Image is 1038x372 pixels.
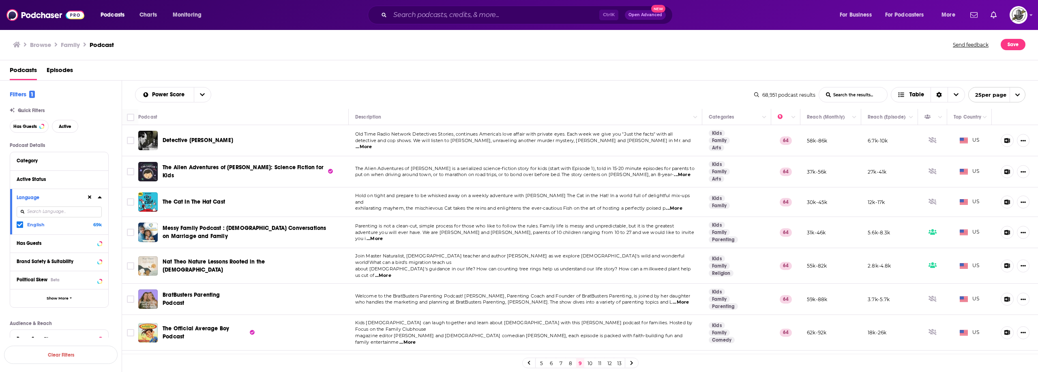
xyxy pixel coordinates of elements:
span: Nat Theo Nature Lessons Rooted in the [DEMOGRAPHIC_DATA] [163,258,265,273]
div: Description [355,112,381,122]
span: US [960,262,980,270]
div: Sort Direction [931,87,948,102]
span: ...More [356,144,372,150]
p: 59k-88k [807,296,827,303]
button: Column Actions [849,113,859,122]
div: 68,951 podcast results [754,92,815,98]
span: Podcasts [101,9,124,21]
div: Language [17,195,81,200]
span: Table [909,92,924,98]
span: ...More [674,172,690,178]
a: Kids [709,161,725,168]
button: Choose View [891,87,965,102]
button: Show More Button [1017,134,1029,147]
button: open menu [95,9,135,21]
div: Search podcasts, credits, & more... [375,6,680,24]
span: US [960,228,980,236]
span: who handles the marketing and planning at BratBusters Parenting, [PERSON_NAME]. The show dives in... [355,299,672,305]
a: Family [709,296,730,302]
button: open menu [880,9,936,21]
div: Has Guests [924,112,936,122]
a: Browse [30,41,51,49]
img: Nat Theo Nature Lessons Rooted in the Bible [138,256,158,276]
p: 3.7k-5.7k [868,296,890,303]
div: Reach (Monthly) [807,112,845,122]
a: BratBusters Parenting Podcast [163,291,243,307]
p: 55k-82k [807,262,827,269]
a: Family [709,329,730,336]
a: Kids [709,130,725,136]
img: The Cat In The Hat Cast [138,192,158,212]
a: 8 [566,358,575,368]
p: 64 [780,136,792,145]
p: Podcast Details [10,142,109,148]
div: Active Status [17,176,97,182]
div: Podcast [138,112,157,122]
a: Kids [709,289,725,295]
span: Power Score [152,92,187,98]
a: Kids [709,255,725,262]
span: adventure you will ever have. We are [PERSON_NAME] and [PERSON_NAME], parents of 10 children rang... [355,230,694,242]
button: Active Status [17,174,102,184]
span: Open Advanced [628,13,662,17]
button: Show More Button [1017,293,1029,306]
a: Comedy [709,337,735,343]
a: 13 [615,358,623,368]
p: 64 [780,198,792,206]
a: The Cat In The Hat Cast [163,198,225,206]
button: Has Guests [17,238,102,248]
button: Show More Button [1017,326,1029,339]
button: Power Score™ [17,333,102,343]
button: Show More Button [1017,259,1029,272]
a: Family [709,137,730,144]
a: 5 [537,358,545,368]
p: 27k-41k [868,168,886,175]
span: Toggle select row [127,262,134,270]
span: New [651,5,666,13]
span: Monitoring [173,9,202,21]
a: Family [709,229,730,236]
span: US [960,295,980,303]
button: open menu [936,9,965,21]
span: about [DEMOGRAPHIC_DATA]'s guidance in our life? How can counting tree rings help us understand o... [355,266,691,278]
span: 25 per page [969,89,1006,101]
a: Episodes [47,64,73,80]
a: Arts [709,145,724,151]
span: Toggle select row [127,229,134,236]
button: Has Guests [10,120,49,133]
span: ...More [375,272,391,279]
a: 10 [586,358,594,368]
span: 69k [93,222,102,227]
span: exhilarating mayhem, the mischievous Cat takes the reins and enlightens the ever-cautious Fish on... [355,205,665,211]
button: open menu [167,9,212,21]
span: US [960,198,980,206]
span: Parenting is not a clean-cut, simple process for those who like to follow the rules. Family life ... [355,223,674,229]
span: Political Skew [17,277,47,283]
a: Show notifications dropdown [987,8,1000,22]
a: Family [709,202,730,209]
a: Family [709,168,730,175]
a: Podchaser - Follow, Share and Rate Podcasts [6,7,84,23]
span: For Business [840,9,872,21]
button: Column Actions [759,113,769,122]
button: Show More Button [1017,196,1029,208]
span: Podcasts [10,64,37,80]
span: US [960,168,980,176]
span: ...More [666,205,682,212]
a: 11 [596,358,604,368]
p: 37k-56k [807,168,826,175]
a: Messy Family Podcast : Catholic Conversations on Marriage and Family [138,223,158,242]
span: The Alien Adventures of [PERSON_NAME] is a serialized science-fiction story for kids (start with ... [355,166,695,171]
span: Old Time Radio Network Detectives Stories, continues America's love affair with private eyes. Eac... [355,131,673,137]
span: Ctrl K [599,10,618,20]
button: Clear Filters [4,346,118,364]
span: detective and cop shows. We will listen to [PERSON_NAME], unraveling another murder mystery, [PER... [355,138,691,143]
a: 7 [557,358,565,368]
img: The Official Average Boy Podcast [138,323,158,342]
span: Toggle select row [127,198,134,206]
